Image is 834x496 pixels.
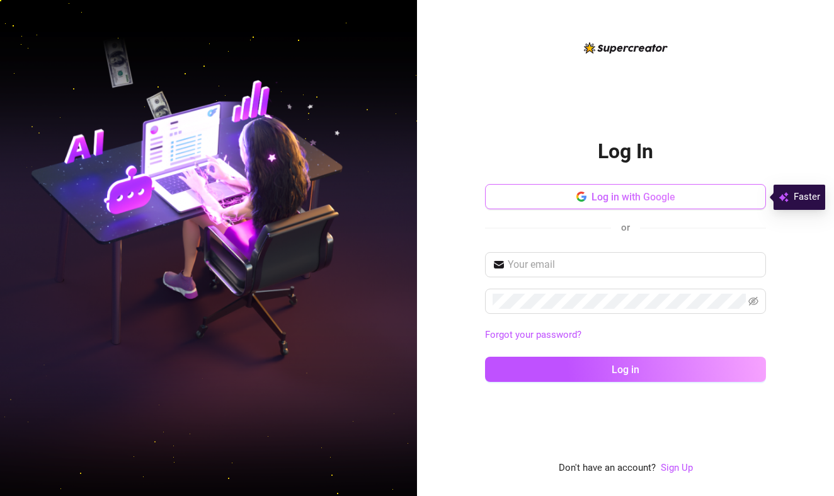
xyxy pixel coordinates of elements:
input: Your email [508,257,758,272]
button: Log in with Google [485,184,766,209]
h2: Log In [598,139,653,164]
span: Log in with Google [591,191,675,203]
a: Sign Up [661,461,693,476]
img: svg%3e [779,190,789,205]
span: Faster [794,190,820,205]
a: Forgot your password? [485,329,581,340]
a: Sign Up [661,462,693,473]
span: Log in [612,364,639,376]
span: eye-invisible [748,296,758,306]
span: or [621,222,630,233]
button: Log in [485,357,766,382]
img: logo-BBDzfeDw.svg [584,42,668,54]
a: Forgot your password? [485,328,766,343]
span: Don't have an account? [559,461,656,476]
